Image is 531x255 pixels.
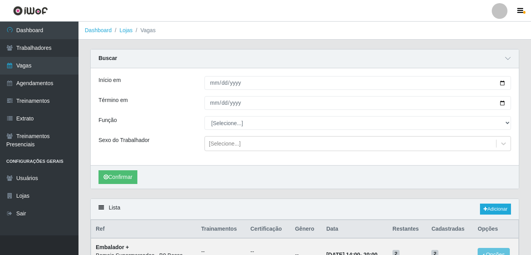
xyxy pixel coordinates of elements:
[91,199,519,220] div: Lista
[91,220,197,239] th: Ref
[13,6,48,16] img: CoreUI Logo
[133,26,156,35] li: Vagas
[427,220,473,239] th: Cadastradas
[196,220,246,239] th: Trainamentos
[85,27,112,33] a: Dashboard
[246,220,290,239] th: Certificação
[99,76,121,84] label: Início em
[204,76,511,90] input: 00/00/0000
[99,136,150,144] label: Sexo do Trabalhador
[480,204,511,215] a: Adicionar
[204,96,511,110] input: 00/00/0000
[78,22,531,40] nav: breadcrumb
[99,116,117,124] label: Função
[99,55,117,61] strong: Buscar
[321,220,388,239] th: Data
[388,220,427,239] th: Restantes
[290,220,322,239] th: Gênero
[99,170,137,184] button: Confirmar
[119,27,132,33] a: Lojas
[209,140,241,148] div: [Selecione...]
[473,220,518,239] th: Opções
[99,96,128,104] label: Término em
[96,244,129,250] strong: Embalador +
